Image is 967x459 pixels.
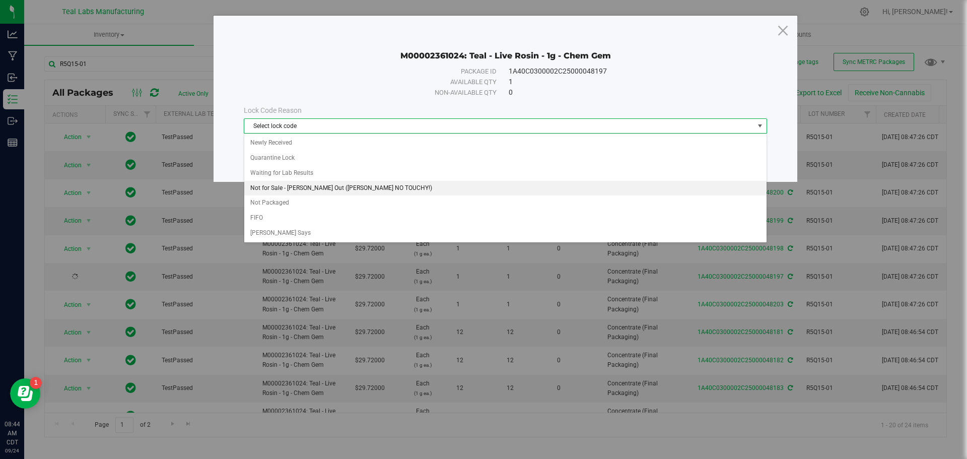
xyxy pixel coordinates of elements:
div: M00002361024: Teal - Live Rosin - 1g - Chem Gem [244,36,767,61]
div: Package ID [266,67,497,77]
span: Select lock code [244,119,754,133]
div: 0 [509,87,744,98]
li: Quarantine Lock [244,151,767,166]
li: FIFO [244,211,767,226]
iframe: Resource center unread badge [30,377,42,389]
div: 1A40C0300002C25000048197 [509,66,744,77]
li: Not for Sale - [PERSON_NAME] Out ([PERSON_NAME] NO TOUCHY!) [244,181,767,196]
li: Not Packaged [244,195,767,211]
li: Waiting for Lab Results [244,166,767,181]
div: Non-available qty [266,88,497,98]
div: 1 [509,77,744,87]
li: [PERSON_NAME] Says [244,226,767,241]
div: Available qty [266,77,497,87]
span: select [754,119,767,133]
iframe: Resource center [10,378,40,409]
span: Lock Code Reason [244,106,302,114]
li: Newly Received [244,136,767,151]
